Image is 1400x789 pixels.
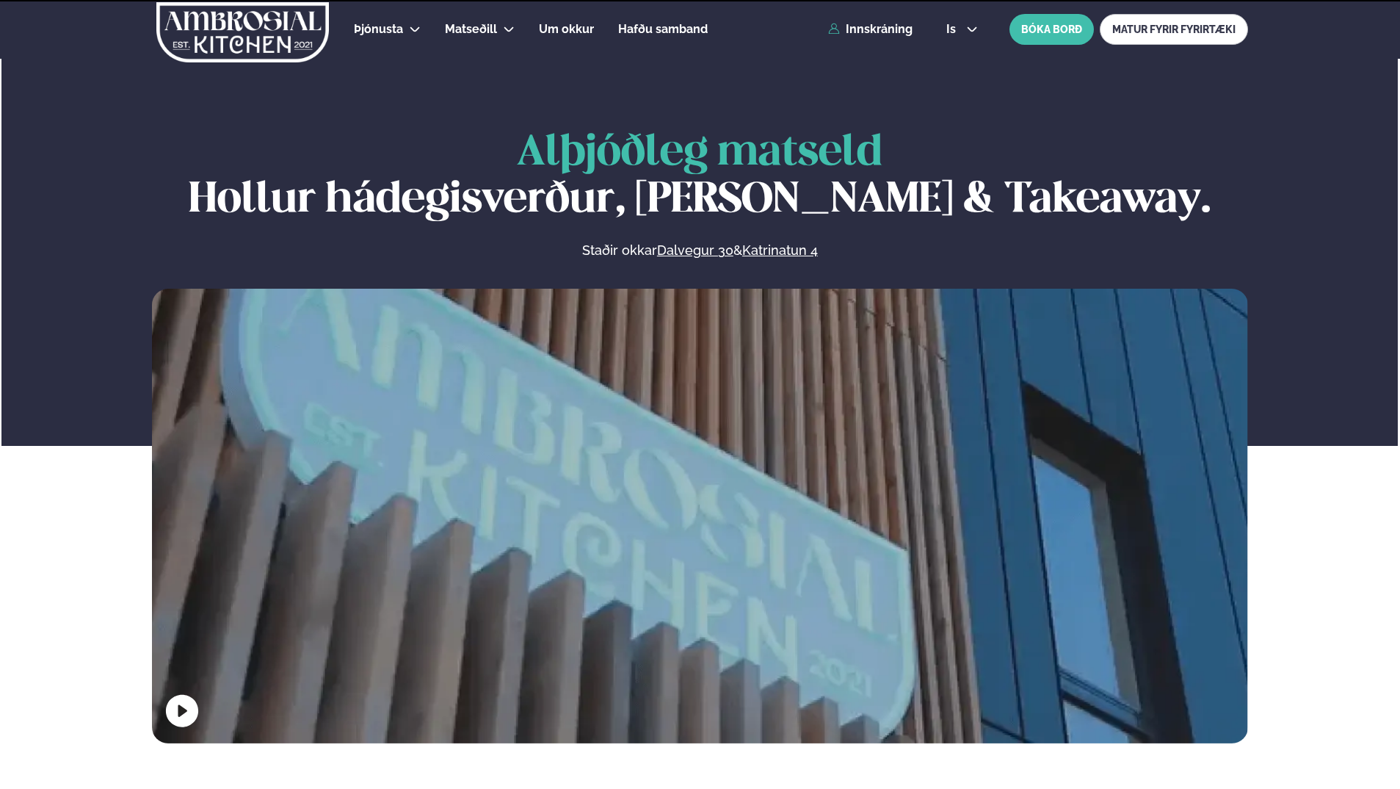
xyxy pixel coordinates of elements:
a: Dalvegur 30 [657,242,733,259]
span: Matseðill [445,22,497,36]
a: MATUR FYRIR FYRIRTÆKI [1100,14,1248,45]
h1: Hollur hádegisverður, [PERSON_NAME] & Takeaway. [152,130,1248,224]
a: Um okkur [539,21,594,38]
p: Staðir okkar & [422,242,977,259]
span: is [946,24,960,35]
a: Þjónusta [354,21,403,38]
a: Katrinatun 4 [742,242,818,259]
span: Um okkur [539,22,594,36]
span: Hafðu samband [618,22,708,36]
span: Alþjóðleg matseld [517,133,882,173]
button: BÓKA BORÐ [1009,14,1094,45]
a: Matseðill [445,21,497,38]
span: Þjónusta [354,22,403,36]
img: logo [155,2,330,62]
button: is [935,24,990,35]
a: Hafðu samband [618,21,708,38]
a: Innskráning [828,23,913,36]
